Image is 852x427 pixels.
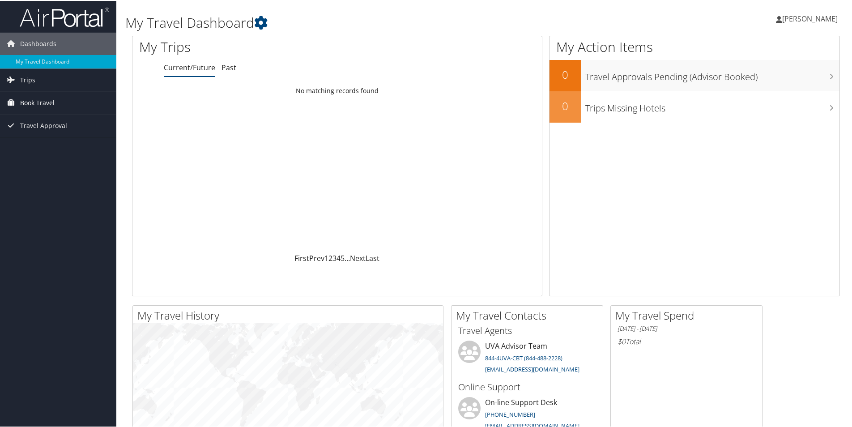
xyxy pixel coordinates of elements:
[550,90,839,122] a: 0Trips Missing Hotels
[350,252,366,262] a: Next
[618,324,755,332] h6: [DATE] - [DATE]
[585,97,839,114] h3: Trips Missing Hotels
[139,37,365,56] h1: My Trips
[585,65,839,82] h3: Travel Approvals Pending (Advisor Booked)
[341,252,345,262] a: 5
[20,68,35,90] span: Trips
[550,98,581,113] h2: 0
[454,340,601,376] li: UVA Advisor Team
[456,307,603,322] h2: My Travel Contacts
[366,252,379,262] a: Last
[132,82,542,98] td: No matching records found
[618,336,755,346] h6: Total
[20,6,109,27] img: airportal-logo.png
[550,66,581,81] h2: 0
[550,59,839,90] a: 0Travel Approvals Pending (Advisor Booked)
[776,4,847,31] a: [PERSON_NAME]
[125,13,606,31] h1: My Travel Dashboard
[20,91,55,113] span: Book Travel
[458,380,596,393] h3: Online Support
[615,307,762,322] h2: My Travel Spend
[337,252,341,262] a: 4
[20,32,56,54] span: Dashboards
[485,410,535,418] a: [PHONE_NUMBER]
[485,364,579,372] a: [EMAIL_ADDRESS][DOMAIN_NAME]
[137,307,443,322] h2: My Travel History
[550,37,839,56] h1: My Action Items
[164,62,215,72] a: Current/Future
[324,252,328,262] a: 1
[458,324,596,336] h3: Travel Agents
[332,252,337,262] a: 3
[485,353,562,361] a: 844-4UVA-CBT (844-488-2228)
[20,114,67,136] span: Travel Approval
[294,252,309,262] a: First
[345,252,350,262] span: …
[782,13,838,23] span: [PERSON_NAME]
[618,336,626,346] span: $0
[222,62,236,72] a: Past
[309,252,324,262] a: Prev
[328,252,332,262] a: 2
